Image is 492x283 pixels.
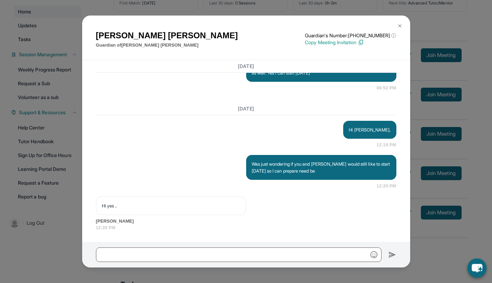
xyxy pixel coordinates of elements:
h3: [DATE] [96,63,396,70]
p: Copy Meeting Invitation [305,39,396,46]
h3: [DATE] [96,105,396,112]
p: Hi [PERSON_NAME], [349,126,390,133]
img: Send icon [388,251,396,259]
img: Close Icon [397,23,403,29]
span: [PERSON_NAME] [96,218,396,225]
span: ⓘ [391,32,396,39]
span: 12:19 PM [377,141,396,148]
span: 12:20 PM [96,224,396,231]
img: Emoji [370,251,377,258]
button: chat-button [467,258,486,277]
span: 06:52 PM [377,85,396,91]
p: Was just wondering if you and [PERSON_NAME] would still like to start [DATE] so I can prepare nee... [252,160,391,174]
p: Hi yes .. [102,202,240,209]
h1: [PERSON_NAME] [PERSON_NAME] [96,29,238,42]
img: Copy Icon [358,39,364,46]
span: 12:20 PM [377,183,396,189]
p: Guardian's Number: [PHONE_NUMBER] [305,32,396,39]
p: Guardian of [PERSON_NAME] [PERSON_NAME] [96,42,238,49]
